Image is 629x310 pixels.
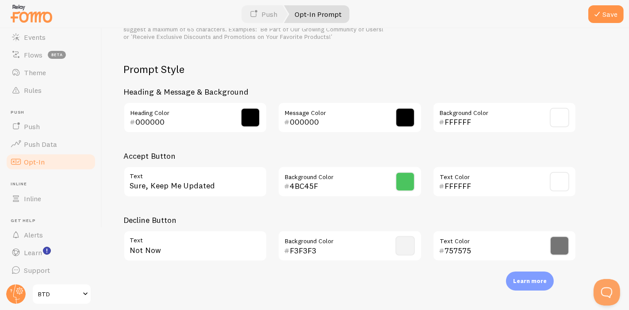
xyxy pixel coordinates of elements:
span: beta [48,51,66,59]
span: Learn [24,248,42,257]
span: Rules [24,86,42,95]
span: Flows [24,50,42,59]
label: Text [123,166,267,181]
span: Events [24,33,46,42]
a: Events [5,28,96,46]
a: Theme [5,64,96,81]
span: Alerts [24,230,43,239]
h3: Heading & Message & Background [123,87,576,97]
span: Push [11,110,96,115]
span: Inline [24,194,41,203]
a: Push [5,118,96,135]
span: BTD [38,289,80,299]
a: BTD [32,283,92,305]
img: fomo-relay-logo-orange.svg [9,2,54,25]
span: Theme [24,68,46,77]
a: Opt-In [5,153,96,171]
iframe: Help Scout Beacon - Open [594,279,620,306]
p: Learn more [513,277,547,285]
div: Learn more [506,272,554,291]
h3: Accept Button [123,151,576,161]
span: Push Data [24,140,57,149]
a: Rules [5,81,96,99]
h2: Prompt Style [123,62,576,76]
span: Push [24,122,40,131]
h3: Decline Button [123,215,576,225]
a: Alerts [5,226,96,244]
label: Text [123,230,267,245]
span: Support [24,266,50,275]
span: Get Help [11,218,96,224]
a: Flows beta [5,46,96,64]
a: Push Data [5,135,96,153]
div: The second line of your Opt-In Prompt. Try to keep your message short and to the point - we sugge... [123,18,389,41]
a: Learn [5,244,96,261]
svg: <p>Watch New Feature Tutorials!</p> [43,247,51,255]
a: Support [5,261,96,279]
span: Inline [11,181,96,187]
span: Opt-In [24,157,45,166]
a: Inline [5,190,96,207]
